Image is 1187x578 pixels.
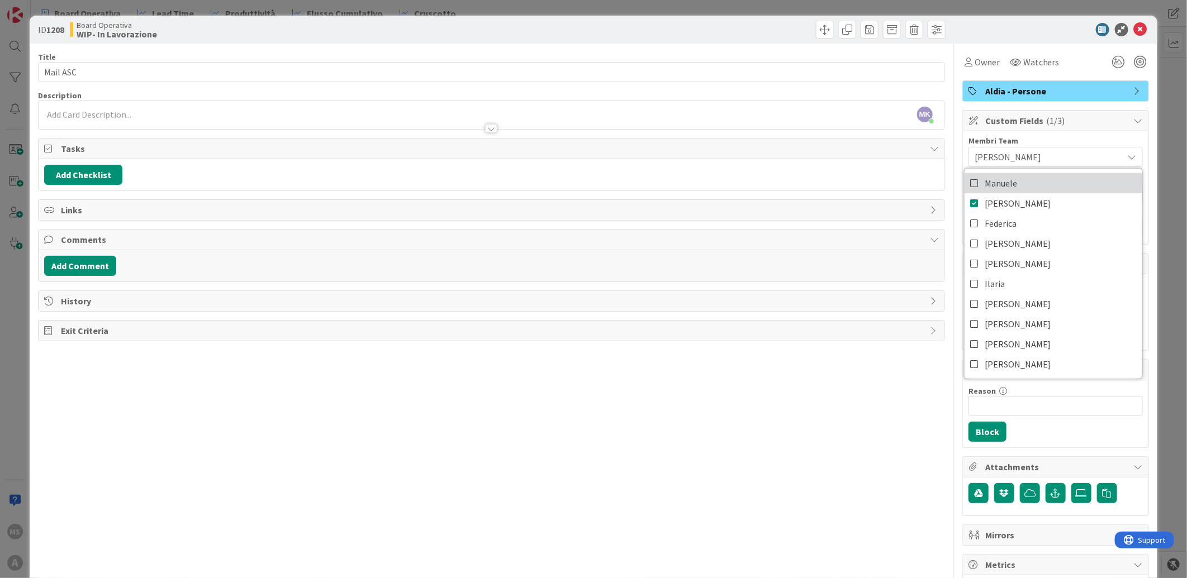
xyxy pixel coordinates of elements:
span: [PERSON_NAME] [985,255,1051,272]
a: [PERSON_NAME] [965,334,1142,354]
span: Manuele [985,175,1017,192]
button: Add Checklist [44,165,122,185]
span: ID [38,23,64,36]
a: Manuele [965,173,1142,193]
span: Custom Fields [985,114,1128,127]
span: Owner [975,55,1000,69]
span: Ilaria [985,275,1005,292]
a: [PERSON_NAME] [965,233,1142,254]
span: Support [23,2,51,15]
a: Federica [965,213,1142,233]
span: MK [917,107,933,122]
span: Watchers [1023,55,1060,69]
a: [PERSON_NAME] [965,354,1142,374]
span: [PERSON_NAME] [985,336,1051,352]
span: [PERSON_NAME] [985,356,1051,372]
a: [PERSON_NAME] [965,314,1142,334]
a: [PERSON_NAME] [965,254,1142,274]
button: Block [968,422,1006,442]
span: [PERSON_NAME] [985,316,1051,332]
span: Links [61,203,924,217]
button: Add Comment [44,256,116,276]
label: Reason [968,386,996,396]
label: Title [38,52,56,62]
span: [PERSON_NAME] [975,150,1123,164]
span: Federica [985,215,1017,232]
a: [PERSON_NAME] [965,193,1142,213]
span: History [61,294,924,308]
a: [PERSON_NAME] [965,294,1142,314]
span: Description [38,90,82,101]
span: ( 1/3 ) [1047,115,1065,126]
b: WIP- In Lavorazione [77,30,157,39]
span: Comments [61,233,924,246]
span: Attachments [985,460,1128,474]
input: type card name here... [38,62,945,82]
b: 1208 [46,24,64,35]
span: Exit Criteria [61,324,924,337]
span: Board Operativa [77,21,157,30]
span: Metrics [985,558,1128,571]
div: Membri Team [968,137,1143,145]
span: Mirrors [985,528,1128,542]
span: [PERSON_NAME] [985,295,1051,312]
span: [PERSON_NAME] [985,235,1051,252]
a: Ilaria [965,274,1142,294]
span: [PERSON_NAME] [985,195,1051,212]
span: Tasks [61,142,924,155]
span: Aldia - Persone [985,84,1128,98]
